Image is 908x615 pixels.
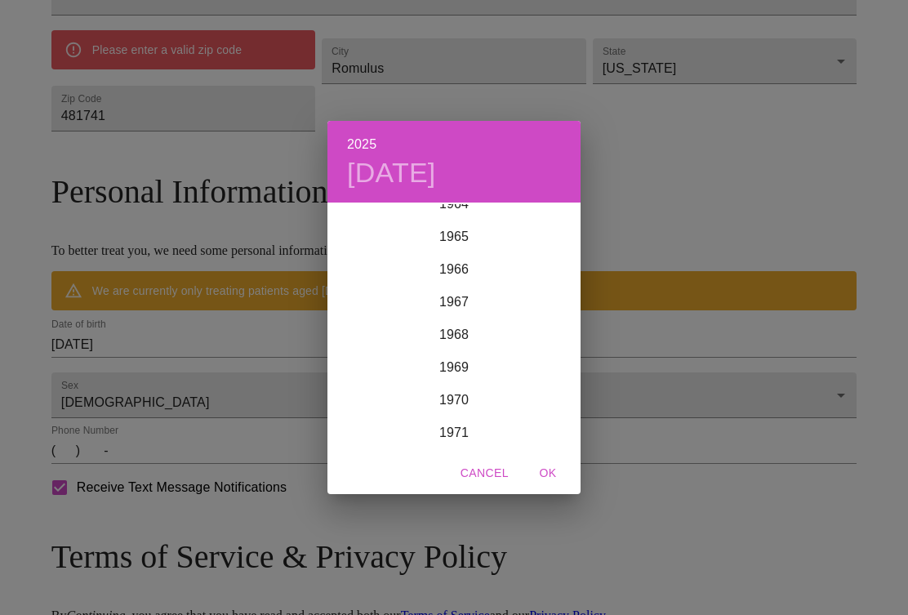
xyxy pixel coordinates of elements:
[327,188,581,221] div: 1964
[347,156,436,190] button: [DATE]
[522,458,574,488] button: OK
[327,351,581,384] div: 1969
[327,286,581,319] div: 1967
[454,458,515,488] button: Cancel
[528,463,567,484] span: OK
[347,133,376,156] button: 2025
[327,253,581,286] div: 1966
[461,463,509,484] span: Cancel
[327,417,581,449] div: 1971
[327,221,581,253] div: 1965
[327,319,581,351] div: 1968
[327,384,581,417] div: 1970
